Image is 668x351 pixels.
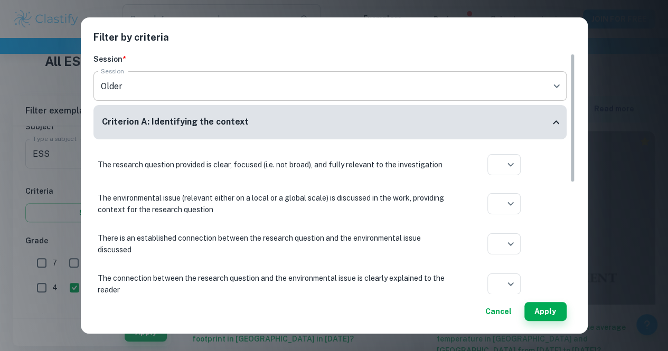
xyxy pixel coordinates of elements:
[524,302,567,321] button: Apply
[93,71,567,101] div: Older
[93,30,575,53] h2: Filter by criteria
[98,192,446,215] p: The environmental issue (relevant either on a local or a global scale) is discussed in the work, ...
[101,67,124,75] label: Session
[98,232,446,255] p: There is an established connection between the research question and the environmental issue disc...
[93,53,567,65] h6: Session
[102,116,249,129] h6: Criterion A: Identifying the context
[98,272,446,296] p: The connection between the research question and the environmental issue is clearly explained to ...
[481,302,516,321] button: Cancel
[98,159,446,170] p: The research question provided is clear, focused (i.e. not broad), and fully relevant to the inve...
[93,105,567,139] div: Criterion A: Identifying the context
